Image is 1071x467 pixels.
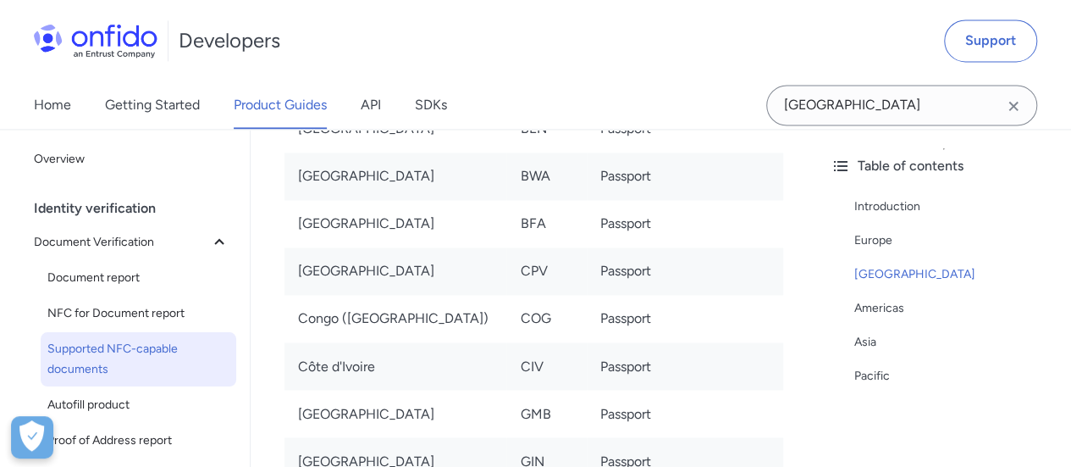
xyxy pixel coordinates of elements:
[587,153,715,200] td: Passport
[854,231,1057,251] a: Europe
[284,342,506,390] td: Côte d'Ivoire
[831,156,1057,176] div: Table of contents
[47,339,229,380] span: Supported NFC-capable documents
[506,295,587,342] td: COG
[47,395,229,415] span: Autofill product
[854,366,1057,386] a: Pacific
[284,200,506,247] td: [GEOGRAPHIC_DATA]
[854,264,1057,285] a: [GEOGRAPHIC_DATA]
[27,225,236,259] button: Document Verification
[41,424,236,458] a: Proof of Address report
[284,153,506,200] td: [GEOGRAPHIC_DATA]
[506,342,587,390] td: CIV
[506,247,587,295] td: CPV
[1003,96,1024,116] svg: Clear search field button
[587,200,715,247] td: Passport
[854,197,1057,217] a: Introduction
[41,388,236,422] a: Autofill product
[587,295,715,342] td: Passport
[179,27,280,54] h1: Developers
[361,81,381,129] a: API
[415,81,447,129] a: SDKs
[41,332,236,386] a: Supported NFC-capable documents
[11,416,53,459] button: Open Preferences
[506,390,587,437] td: GMB
[41,297,236,331] a: NFC for Document report
[587,390,715,437] td: Passport
[11,416,53,459] div: Cookie Preferences
[234,81,327,129] a: Product Guides
[284,390,506,437] td: [GEOGRAPHIC_DATA]
[34,149,229,170] span: Overview
[587,342,715,390] td: Passport
[854,332,1057,353] a: Asia
[587,247,715,295] td: Passport
[34,192,243,225] div: Identity verification
[27,142,236,176] a: Overview
[284,247,506,295] td: [GEOGRAPHIC_DATA]
[105,81,200,129] a: Getting Started
[506,153,587,200] td: BWA
[41,261,236,295] a: Document report
[766,85,1037,125] input: Onfido search input field
[506,200,587,247] td: BFA
[34,24,157,58] img: Onfido Logo
[944,19,1037,62] a: Support
[47,303,229,324] span: NFC for Document report
[34,81,71,129] a: Home
[47,431,229,451] span: Proof of Address report
[34,232,209,253] span: Document Verification
[47,268,229,288] span: Document report
[284,295,506,342] td: Congo ([GEOGRAPHIC_DATA])
[854,298,1057,319] a: Americas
